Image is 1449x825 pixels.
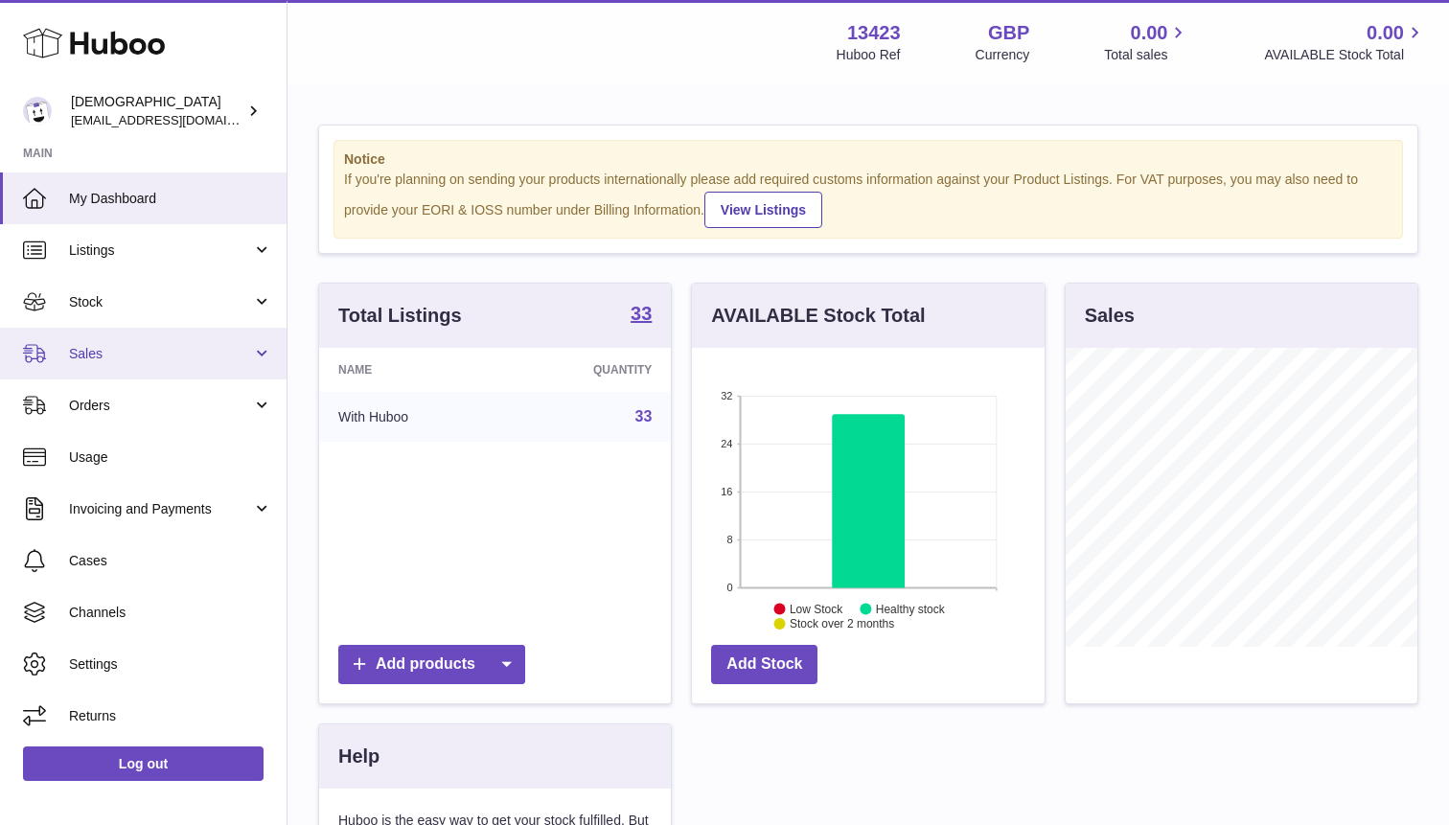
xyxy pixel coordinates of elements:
[23,746,264,781] a: Log out
[1085,303,1135,329] h3: Sales
[69,241,252,260] span: Listings
[1264,20,1426,64] a: 0.00 AVAILABLE Stock Total
[976,46,1030,64] div: Currency
[727,534,733,545] text: 8
[319,348,505,392] th: Name
[1264,46,1426,64] span: AVAILABLE Stock Total
[69,655,272,674] span: Settings
[1104,46,1189,64] span: Total sales
[631,304,652,327] a: 33
[338,645,525,684] a: Add products
[1131,20,1168,46] span: 0.00
[69,500,252,518] span: Invoicing and Payments
[704,192,822,228] a: View Listings
[722,438,733,449] text: 24
[69,293,252,311] span: Stock
[790,617,894,630] text: Stock over 2 months
[722,486,733,497] text: 16
[631,304,652,323] strong: 33
[69,552,272,570] span: Cases
[71,93,243,129] div: [DEMOGRAPHIC_DATA]
[69,397,252,415] span: Orders
[1367,20,1404,46] span: 0.00
[338,744,379,769] h3: Help
[837,46,901,64] div: Huboo Ref
[988,20,1029,46] strong: GBP
[790,602,843,615] text: Low Stock
[69,190,272,208] span: My Dashboard
[876,602,946,615] text: Healthy stock
[711,645,817,684] a: Add Stock
[69,448,272,467] span: Usage
[71,112,282,127] span: [EMAIL_ADDRESS][DOMAIN_NAME]
[69,604,272,622] span: Channels
[1104,20,1189,64] a: 0.00 Total sales
[23,97,52,126] img: olgazyuz@outlook.com
[319,392,505,442] td: With Huboo
[344,150,1392,169] strong: Notice
[711,303,925,329] h3: AVAILABLE Stock Total
[69,707,272,725] span: Returns
[344,171,1392,228] div: If you're planning on sending your products internationally please add required customs informati...
[847,20,901,46] strong: 13423
[722,390,733,401] text: 32
[727,582,733,593] text: 0
[505,348,672,392] th: Quantity
[635,408,653,424] a: 33
[338,303,462,329] h3: Total Listings
[69,345,252,363] span: Sales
